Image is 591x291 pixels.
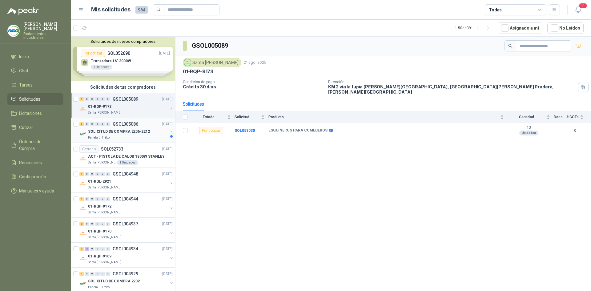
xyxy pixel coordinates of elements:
div: Por cotizar [199,127,223,134]
div: 0 [90,97,94,101]
a: Solicitudes [7,93,63,105]
a: 1 0 0 0 0 0 GSOL004929[DATE] Company LogoSOLICITUD DE COMPRA 2202Panela El Trébol [79,270,174,290]
div: 0 [90,197,94,201]
th: Estado [191,111,235,123]
a: Tareas [7,79,63,91]
img: Company Logo [79,280,87,287]
p: SOLICITUD DE COMPRA 2202 [88,278,140,284]
th: Docs [554,111,566,123]
a: Inicio [7,51,63,63]
img: Company Logo [79,155,87,163]
p: Santa [PERSON_NAME] [88,260,121,265]
p: [DATE] [162,171,173,177]
div: 0 [85,222,89,226]
a: 2 0 0 0 0 0 GSOL004937[DATE] Company Logo01-RQP-9170Santa [PERSON_NAME] [79,220,174,240]
div: 3 [79,122,84,126]
p: 01-RQP-9169 [88,253,111,259]
p: Condición de pago [183,80,323,84]
a: Cotizar [7,122,63,133]
div: 0 [95,222,100,226]
div: 0 [100,247,105,251]
b: 0 [566,128,584,134]
div: Solicitudes de nuevos compradoresPor cotizarSOL052690[DATE] Tronzadora 16” 3000W1 UnidadesPor cot... [71,37,175,81]
div: 0 [100,122,105,126]
div: 1 [79,172,84,176]
p: GSOL005086 [113,122,138,126]
a: Remisiones [7,157,63,168]
p: GSOL004944 [113,197,138,201]
div: 0 [90,247,94,251]
div: 0 [95,247,100,251]
p: Santa [PERSON_NAME] [88,110,121,115]
p: SOLICITUD DE COMPRA 2206-2212 [88,129,150,135]
span: Manuales y ayuda [19,188,54,194]
p: 01-RQP-9173 [88,104,111,110]
button: No Leídos [547,22,584,34]
div: Solicitudes [183,101,204,107]
span: Chat [19,67,28,74]
p: GSOL004929 [113,272,138,276]
p: Crédito 30 días [183,84,323,89]
th: Cantidad [508,111,554,123]
span: Inicio [19,53,29,60]
span: Cotizar [19,124,33,131]
div: 1 [79,97,84,101]
span: search [508,44,513,48]
div: 1 [79,272,84,276]
th: Producto [268,111,508,123]
div: 0 [90,172,94,176]
span: Remisiones [19,159,42,166]
span: Órdenes de Compra [19,138,58,152]
p: GSOL005089 [113,97,138,101]
a: 1 0 0 0 0 0 GSOL004944[DATE] Company Logo01-RQP-9172Santa [PERSON_NAME] [79,195,174,215]
div: 0 [106,247,110,251]
span: Cantidad [508,115,545,119]
div: 0 [106,272,110,276]
p: Santa [PERSON_NAME] [88,185,121,190]
p: [PERSON_NAME] [PERSON_NAME] [23,22,63,31]
a: 2 2 0 0 0 0 GSOL004934[DATE] Company Logo01-RQP-9169Santa [PERSON_NAME] [79,245,174,265]
img: Logo peakr [7,7,39,15]
p: Rodamientos Industriales [23,32,63,39]
img: Company Logo [79,230,87,237]
span: Producto [268,115,499,119]
img: Company Logo [79,205,87,212]
th: # COTs [566,111,591,123]
a: Licitaciones [7,107,63,119]
span: 11 [579,3,587,9]
span: Licitaciones [19,110,42,117]
div: 0 [106,222,110,226]
p: 01-RQL-2921 [88,179,111,184]
span: search [156,7,161,12]
div: 0 [106,97,110,101]
p: 01-RQP-9173 [183,68,213,75]
p: GSOL004934 [113,247,138,251]
div: 2 [85,247,89,251]
img: Company Logo [79,180,87,188]
a: Órdenes de Compra [7,136,63,154]
button: Asignado a mi [498,22,542,34]
p: Dirección [328,80,576,84]
p: GSOL004937 [113,222,138,226]
h3: GSOL005089 [192,41,229,51]
p: GSOL004948 [113,172,138,176]
b: 12 [508,126,550,131]
p: [DATE] [162,121,173,127]
img: Company Logo [8,25,19,37]
div: Cerrado [79,145,98,153]
a: Configuración [7,171,63,183]
img: Company Logo [79,130,87,138]
p: ACT - PISTOLA DE CALOR 1800W STANLEY [88,154,165,160]
button: 11 [573,4,584,15]
a: 1 0 0 0 0 0 GSOL004948[DATE] Company Logo01-RQL-2921Santa [PERSON_NAME] [79,170,174,190]
span: Solicitudes [19,96,40,103]
div: 0 [100,272,105,276]
span: Estado [191,115,226,119]
img: Company Logo [79,105,87,113]
p: 01-RQP-9172 [88,204,111,209]
img: Company Logo [79,255,87,262]
p: Santa [PERSON_NAME] [88,210,121,215]
p: [DATE] [162,221,173,227]
p: 01-RQP-9170 [88,228,111,234]
p: [DATE] [162,146,173,152]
